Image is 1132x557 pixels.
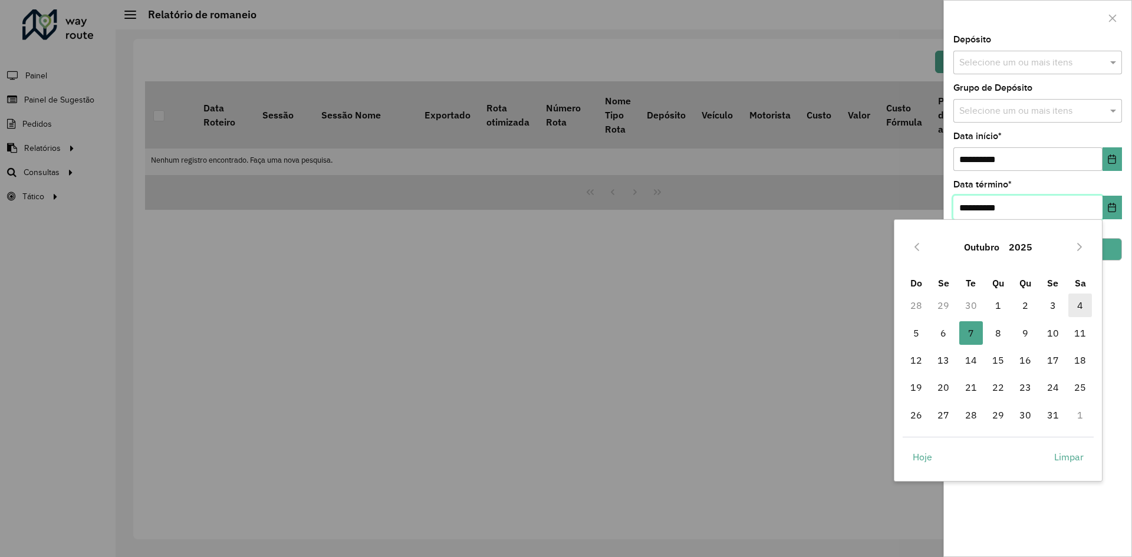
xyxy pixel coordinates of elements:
[1103,147,1122,171] button: Choose Date
[953,129,1002,143] label: Data início
[1013,403,1037,427] span: 30
[957,374,984,401] td: 21
[959,321,983,345] span: 7
[903,347,930,374] td: 12
[986,403,1010,427] span: 29
[1041,294,1065,317] span: 3
[930,401,957,429] td: 27
[986,294,1010,317] span: 1
[903,319,930,347] td: 5
[1039,292,1067,319] td: 3
[1067,292,1094,319] td: 4
[1041,375,1065,399] span: 24
[957,347,984,374] td: 14
[1067,347,1094,374] td: 18
[1039,319,1067,347] td: 10
[1041,321,1065,345] span: 10
[913,450,932,464] span: Hoje
[1041,403,1065,427] span: 31
[1013,321,1037,345] span: 9
[953,177,1012,192] label: Data término
[930,374,957,401] td: 20
[932,321,955,345] span: 6
[957,401,984,429] td: 28
[1004,233,1037,261] button: Choose Year
[903,401,930,429] td: 26
[959,375,983,399] span: 21
[904,403,928,427] span: 26
[1070,238,1089,256] button: Next Month
[957,319,984,347] td: 7
[904,348,928,372] span: 12
[938,277,949,289] span: Se
[930,319,957,347] td: 6
[930,347,957,374] td: 13
[992,277,1004,289] span: Qu
[1012,347,1039,374] td: 16
[985,347,1012,374] td: 15
[1068,321,1092,345] span: 11
[1013,294,1037,317] span: 2
[959,403,983,427] span: 28
[986,375,1010,399] span: 22
[986,321,1010,345] span: 8
[1012,319,1039,347] td: 9
[904,375,928,399] span: 19
[907,238,926,256] button: Previous Month
[985,319,1012,347] td: 8
[1039,347,1067,374] td: 17
[1068,294,1092,317] span: 4
[1103,196,1122,219] button: Choose Date
[1012,292,1039,319] td: 2
[966,277,976,289] span: Te
[932,348,955,372] span: 13
[1039,374,1067,401] td: 24
[986,348,1010,372] span: 15
[1041,348,1065,372] span: 17
[1039,401,1067,429] td: 31
[1019,277,1031,289] span: Qu
[953,81,1032,95] label: Grupo de Depósito
[1012,374,1039,401] td: 23
[894,219,1103,481] div: Choose Date
[1068,348,1092,372] span: 18
[903,445,942,469] button: Hoje
[953,32,991,47] label: Depósito
[985,292,1012,319] td: 1
[910,277,922,289] span: Do
[1067,401,1094,429] td: 1
[1012,401,1039,429] td: 30
[903,292,930,319] td: 28
[930,292,957,319] td: 29
[1047,277,1058,289] span: Se
[957,292,984,319] td: 30
[932,375,955,399] span: 20
[1054,450,1084,464] span: Limpar
[1068,375,1092,399] span: 25
[1044,445,1094,469] button: Limpar
[904,321,928,345] span: 5
[1013,348,1037,372] span: 16
[903,374,930,401] td: 19
[1075,277,1086,289] span: Sa
[932,403,955,427] span: 27
[985,374,1012,401] td: 22
[959,233,1004,261] button: Choose Month
[1067,374,1094,401] td: 25
[959,348,983,372] span: 14
[985,401,1012,429] td: 29
[1013,375,1037,399] span: 23
[1067,319,1094,347] td: 11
